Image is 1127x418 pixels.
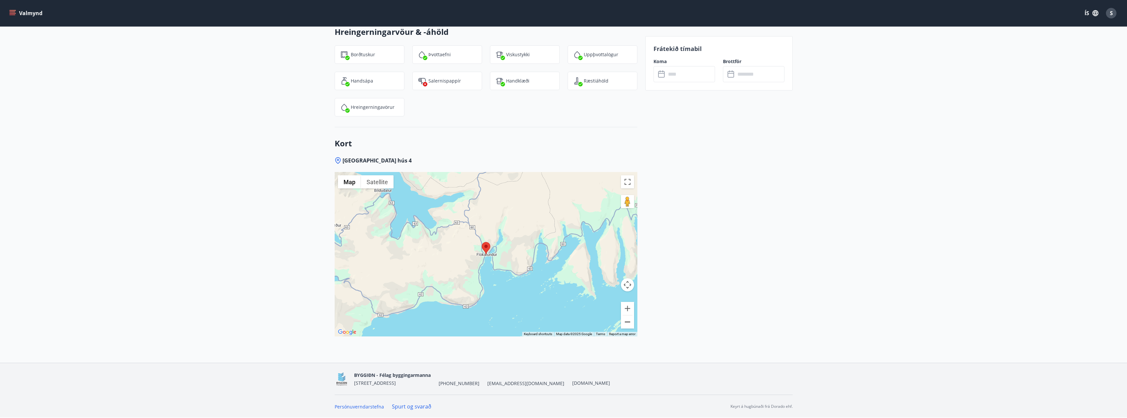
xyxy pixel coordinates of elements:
[584,78,608,84] p: Ræstiáhöld
[572,380,610,386] a: [DOMAIN_NAME]
[584,51,618,58] p: Uppþvottalögur
[1081,7,1102,19] button: ÍS
[506,51,530,58] p: Viskustykki
[428,78,461,84] p: Salernispappír
[340,77,348,85] img: 96TlfpxwFVHR6UM9o3HrTVSiAREwRYtsizir1BR0.svg
[609,332,635,336] a: Report a map error
[524,332,552,336] button: Keyboard shortcuts
[343,157,412,164] span: [GEOGRAPHIC_DATA] hús 4
[439,380,479,387] span: [PHONE_NUMBER]
[621,278,634,291] button: Map camera controls
[335,26,637,37] h3: Hreingerningarvöur & -áhöld
[573,51,581,59] img: y5Bi4hK1jQC9cBVbXcWRSDyXCR2Ut8Z2VPlYjj17.svg
[1103,5,1119,21] button: S
[653,58,715,65] label: Koma
[351,104,395,111] p: Hreingerningavörur
[428,51,451,58] p: Þvottaefni
[336,328,358,336] a: Open this area in Google Maps (opens a new window)
[354,380,396,386] span: [STREET_ADDRESS]
[596,332,605,336] a: Terms (opens in new tab)
[354,372,431,378] span: BYGGIÐN - Félag byggingarmanna
[487,380,564,387] span: [EMAIL_ADDRESS][DOMAIN_NAME]
[335,404,384,410] a: Persónuverndarstefna
[338,175,361,188] button: Show street map
[351,51,375,58] p: Borðtuskur
[621,315,634,329] button: Zoom out
[621,175,634,188] button: Toggle fullscreen view
[418,51,426,59] img: PMt15zlZL5WN7A8x0Tvk8jOMlfrCEhCcZ99roZt4.svg
[496,77,503,85] img: uiBtL0ikWr40dZiggAgPY6zIBwQcLm3lMVfqTObx.svg
[418,77,426,85] img: JsUkc86bAWErts0UzsjU3lk4pw2986cAIPoh8Yw7.svg
[336,328,358,336] img: Google
[506,78,529,84] p: Handklæði
[1110,10,1113,17] span: S
[621,302,634,315] button: Zoom in
[723,58,784,65] label: Brottför
[340,51,348,59] img: FQTGzxj9jDlMaBqrp2yyjtzD4OHIbgqFuIf1EfZm.svg
[8,7,45,19] button: menu
[730,404,793,409] p: Keyrt á hugbúnaði frá Dorado ehf.
[621,195,634,208] button: Drag Pegman onto the map to open Street View
[335,138,637,149] h3: Kort
[653,44,784,53] p: Frátekið tímabil
[351,78,373,84] p: Handsápa
[392,403,431,410] a: Spurt og svarað
[340,103,348,111] img: IEMZxl2UAX2uiPqnGqR2ECYTbkBjM7IGMvKNT7zJ.svg
[496,51,503,59] img: tIVzTFYizac3SNjIS52qBBKOADnNn3qEFySneclv.svg
[335,372,349,386] img: BKlGVmlTW1Qrz68WFGMFQUcXHWdQd7yePWMkvn3i.png
[573,77,581,85] img: saOQRUK9k0plC04d75OSnkMeCb4WtbSIwuaOqe9o.svg
[361,175,394,188] button: Show satellite imagery
[556,332,592,336] span: Map data ©2025 Google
